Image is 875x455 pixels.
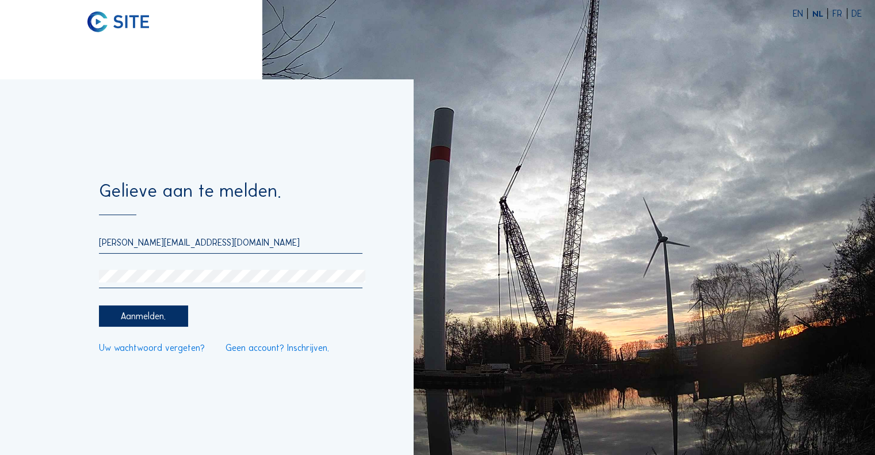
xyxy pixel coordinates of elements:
[99,343,205,352] a: Uw wachtwoord vergeten?
[851,9,862,18] div: DE
[87,12,148,32] img: C-SITE logo
[832,9,847,18] div: FR
[99,182,363,215] div: Gelieve aan te melden.
[812,9,828,18] div: NL
[226,343,329,352] a: Geen account? Inschrijven.
[99,305,188,327] div: Aanmelden.
[99,237,363,248] input: E-mail
[793,9,808,18] div: EN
